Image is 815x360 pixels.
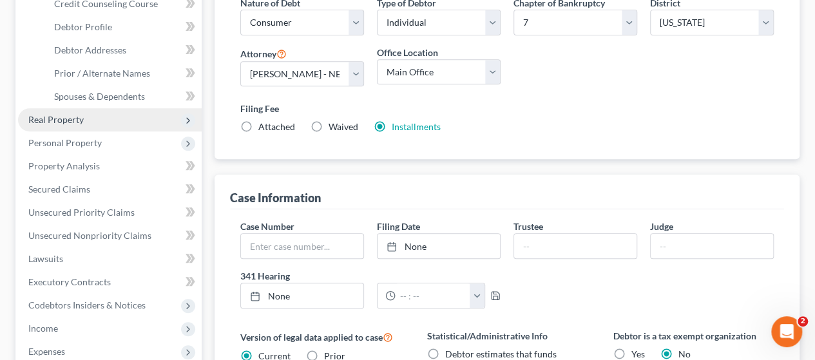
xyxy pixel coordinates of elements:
[18,178,202,201] a: Secured Claims
[18,201,202,224] a: Unsecured Priority Claims
[514,234,637,258] input: --
[28,276,111,287] span: Executory Contracts
[18,247,202,270] a: Lawsuits
[28,207,135,218] span: Unsecured Priority Claims
[54,21,112,32] span: Debtor Profile
[230,190,321,205] div: Case Information
[54,44,126,55] span: Debtor Addresses
[329,121,358,132] span: Waived
[631,348,645,359] span: Yes
[392,121,441,132] a: Installments
[44,15,202,39] a: Debtor Profile
[771,316,802,347] iframe: Intercom live chat
[513,220,543,233] label: Trustee
[28,323,58,334] span: Income
[613,329,774,343] label: Debtor is a tax exempt organization
[28,230,151,241] span: Unsecured Nonpriority Claims
[241,283,363,308] a: None
[28,114,84,125] span: Real Property
[54,91,145,102] span: Spouses & Dependents
[650,220,673,233] label: Judge
[240,102,774,115] label: Filing Fee
[427,329,587,343] label: Statistical/Administrative Info
[240,46,287,61] label: Attorney
[28,346,65,357] span: Expenses
[241,234,363,258] input: Enter case number...
[18,270,202,294] a: Executory Contracts
[651,234,773,258] input: --
[54,68,150,79] span: Prior / Alternate Names
[798,316,808,327] span: 2
[18,155,202,178] a: Property Analysis
[28,253,63,264] span: Lawsuits
[396,283,470,308] input: -- : --
[378,234,500,258] a: None
[28,184,90,194] span: Secured Claims
[377,46,438,59] label: Office Location
[240,220,294,233] label: Case Number
[678,348,691,359] span: No
[234,269,507,283] label: 341 Hearing
[44,62,202,85] a: Prior / Alternate Names
[44,85,202,108] a: Spouses & Dependents
[44,39,202,62] a: Debtor Addresses
[258,121,295,132] span: Attached
[18,224,202,247] a: Unsecured Nonpriority Claims
[28,299,146,310] span: Codebtors Insiders & Notices
[28,137,102,148] span: Personal Property
[28,160,100,171] span: Property Analysis
[377,220,420,233] label: Filing Date
[240,329,401,345] label: Version of legal data applied to case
